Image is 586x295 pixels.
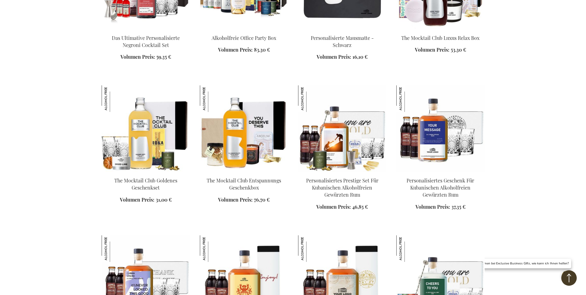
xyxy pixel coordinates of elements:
[102,235,128,262] img: Personalisiertes Geschenk Für Kubanischen Alkoholfreien Gewürzten Rum
[396,235,423,262] img: Personalisiertes Prestige Set Für Botanischen Alkoholfreien Trocken Gin
[316,203,351,210] span: Volumen Preis:
[401,35,479,41] a: The Mocktail Club Luxus Relax Box
[407,177,474,198] a: Personalisiertes Geschenk Für Kubanischen Alkoholfreien Gewürzten Rum
[218,46,253,53] span: Volumen Preis:
[218,196,253,203] span: Volumen Preis:
[298,85,386,172] img: Personalised Non-Alcoholic Cuban Spiced Rum Prestige Set
[352,203,368,210] span: 46,85 €
[254,46,270,53] span: 83,30 €
[415,203,450,210] span: Volumen Preis:
[415,46,466,53] a: Volumen Preis: 53,30 €
[451,46,466,53] span: 53,30 €
[102,169,190,175] a: The Mocktail Club Golden Gift Set Ginger Gem The Mocktail Club Goldenes Geschenkset
[102,85,190,172] img: The Mocktail Club Goldenes Geschenkset
[218,196,270,203] a: Volumen Preis: 76,70 €
[415,46,449,53] span: Volumen Preis:
[298,27,386,32] a: Personalised Leather Mouse Pad - Black
[415,203,466,211] a: Volumen Preis: 37,35 €
[207,177,281,191] a: The Mocktail Club Entspannungs Geschenkbox
[396,27,485,32] a: The Mocktail Club Luxury Relax Box
[352,53,368,60] span: 16,10 €
[120,53,171,61] a: Volumen Preis: 59,35 €
[156,53,171,60] span: 59,35 €
[451,203,466,210] span: 37,35 €
[200,85,226,112] img: The Mocktail Club Entspannungs Geschenkbox
[298,235,325,262] img: Personalisiertes Set Für Kubanischen Alkoholfreien Gewürzten Rum
[306,177,378,198] a: Personalisiertes Prestige Set Für Kubanischen Alkoholfreien Gewürzten Rum
[200,169,288,175] a: The Mocktail Club Relaxation Gift Box The Mocktail Club Entspannungs Geschenkbox
[298,169,386,175] a: Personalised Non-Alcoholic Cuban Spiced Rum Prestige Set Personalisiertes Prestige Set Für Kubani...
[200,85,288,172] img: The Mocktail Club Relaxation Gift Box
[102,85,128,112] img: The Mocktail Club Goldenes Geschenkset
[102,27,190,32] a: The Ultimate Personalized Negroni Cocktail Set
[396,85,485,172] img: Personalised Non-Alcoholic Cuban Spiced Rum Gift
[212,35,276,41] a: Alkoholfreie Office Party Box
[112,35,180,48] a: Das Ultimative Personalisierte Negroni Cocktail Set
[316,203,368,211] a: Volumen Preis: 46,85 €
[396,85,423,112] img: Personalisiertes Geschenk Für Kubanischen Alkoholfreien Gewürzten Rum
[120,53,155,60] span: Volumen Preis:
[298,85,325,112] img: Personalisiertes Prestige Set Für Kubanischen Alkoholfreien Gewürzten Rum
[218,46,270,53] a: Volumen Preis: 83,30 €
[311,35,374,48] a: Personalisierte Mausmatte - Schwarz
[317,53,368,61] a: Volumen Preis: 16,10 €
[317,53,351,60] span: Volumen Preis:
[200,27,288,32] a: Non-Alcoholic Office Party Box
[200,235,226,262] img: Personalisiertes Set Für Kubanischen Alkoholfreien Gewürzten Rum
[254,196,270,203] span: 76,70 €
[396,169,485,175] a: Personalised Non-Alcoholic Cuban Spiced Rum Gift Personalisiertes Geschenk Für Kubanischen Alkoho...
